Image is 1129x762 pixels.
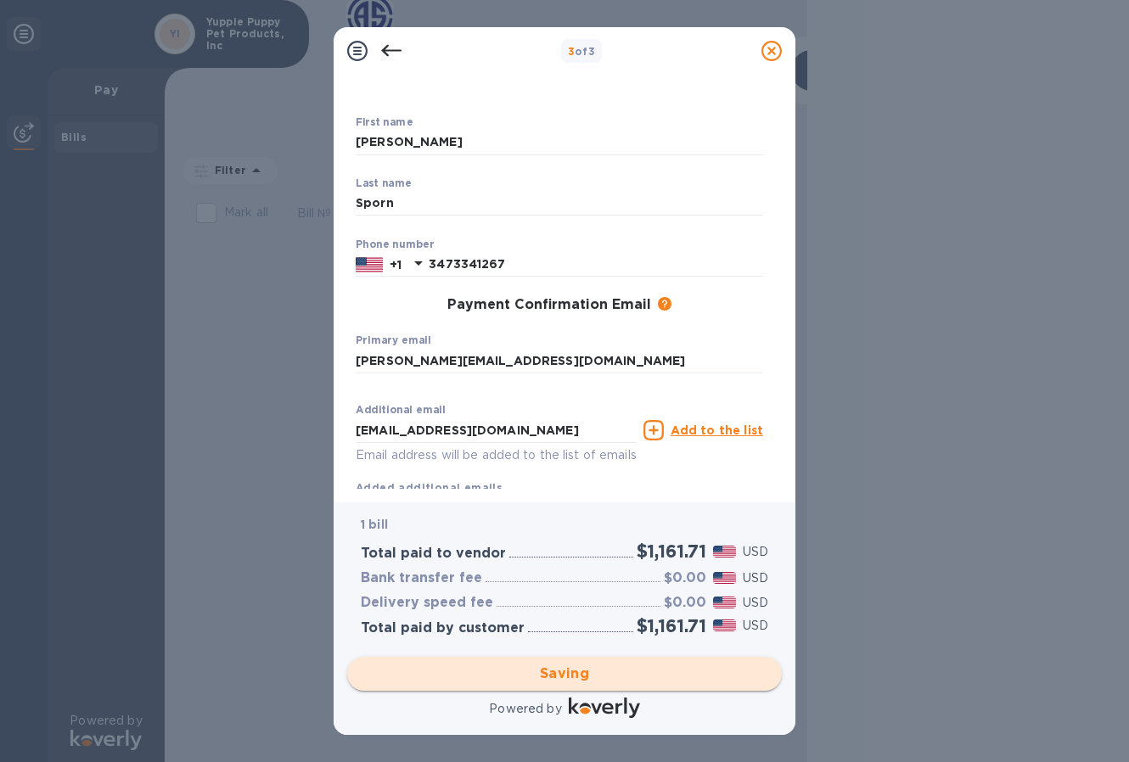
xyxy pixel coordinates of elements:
[713,619,736,631] img: USD
[429,252,763,277] input: Enter your phone number
[356,178,412,188] label: Last name
[671,423,763,437] u: Add to the list
[361,620,525,636] h3: Total paid by customer
[743,617,768,635] p: USD
[390,256,402,273] p: +1
[664,595,706,611] h3: $0.00
[356,4,763,76] h1: Payment Contact Information
[361,595,493,611] h3: Delivery speed fee
[361,546,506,562] h3: Total paid to vendor
[713,546,736,557] img: USD
[361,518,388,531] b: 1 bill
[743,543,768,561] p: USD
[356,130,763,155] input: Enter your first name
[356,336,431,346] label: Primary email
[637,541,706,562] h2: $1,161.71
[569,698,640,718] img: Logo
[356,406,446,416] label: Additional email
[356,481,503,494] b: Added additional emails
[743,594,768,612] p: USD
[489,700,561,718] p: Powered by
[361,570,482,586] h3: Bank transfer fee
[664,570,706,586] h3: $0.00
[356,118,413,128] label: First name
[356,239,434,249] label: Phone number
[356,255,383,274] img: US
[743,569,768,587] p: USD
[713,572,736,584] img: USD
[447,297,651,313] h3: Payment Confirmation Email
[637,615,706,636] h2: $1,161.71
[356,445,637,465] p: Email address will be added to the list of emails
[568,45,575,58] span: 3
[568,45,596,58] b: of 3
[713,597,736,608] img: USD
[356,191,763,216] input: Enter your last name
[356,417,637,443] input: Enter additional email
[356,348,763,373] input: Enter your primary email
